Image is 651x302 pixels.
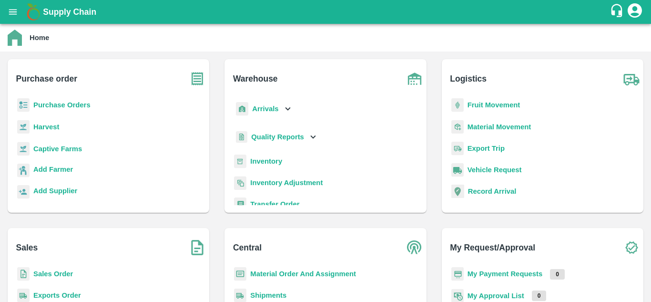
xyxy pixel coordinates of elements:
[17,98,30,112] img: reciept
[236,131,247,143] img: qualityReport
[620,67,643,91] img: truck
[8,30,22,46] img: home
[43,7,96,17] b: Supply Chain
[43,5,610,19] a: Supply Chain
[620,236,643,260] img: check
[450,241,535,254] b: My Request/Approval
[468,270,543,278] a: My Payment Requests
[451,142,464,156] img: delivery
[33,164,73,177] a: Add Farmer
[450,72,487,85] b: Logistics
[2,1,24,23] button: open drawer
[17,185,30,199] img: supplier
[451,163,464,177] img: vehicle
[468,101,520,109] a: Fruit Movement
[250,292,286,299] a: Shipments
[532,291,547,301] p: 0
[33,270,73,278] a: Sales Order
[626,2,643,22] div: account of current user
[33,292,81,299] a: Exports Order
[451,185,464,198] img: recordArrival
[468,166,522,174] a: Vehicle Request
[451,120,464,134] img: material
[33,166,73,173] b: Add Farmer
[33,145,82,153] a: Captive Farms
[250,270,356,278] a: Material Order And Assignment
[234,127,318,147] div: Quality Reports
[468,187,517,195] a: Record Arrival
[234,267,246,281] img: centralMaterial
[30,34,49,42] b: Home
[33,123,59,131] a: Harvest
[33,187,77,195] b: Add Supplier
[236,102,248,116] img: whArrival
[233,241,262,254] b: Central
[451,98,464,112] img: fruit
[24,2,43,21] img: logo
[234,176,246,190] img: inventory
[17,267,30,281] img: sales
[468,123,531,131] a: Material Movement
[234,155,246,168] img: whInventory
[16,241,38,254] b: Sales
[252,105,278,113] b: Arrivals
[185,236,209,260] img: soSales
[16,72,77,85] b: Purchase order
[468,292,524,300] a: My Approval List
[250,200,299,208] a: Transfer Order
[451,267,464,281] img: payment
[233,72,278,85] b: Warehouse
[17,120,30,134] img: harvest
[234,198,246,211] img: whTransfer
[550,269,565,280] p: 0
[403,236,427,260] img: central
[468,145,505,152] a: Export Trip
[17,142,30,156] img: harvest
[250,157,282,165] a: Inventory
[185,67,209,91] img: purchase
[610,3,626,21] div: customer-support
[33,186,77,198] a: Add Supplier
[17,164,30,177] img: farmer
[234,98,293,120] div: Arrivals
[33,101,91,109] a: Purchase Orders
[251,133,304,141] b: Quality Reports
[250,179,323,187] a: Inventory Adjustment
[403,67,427,91] img: warehouse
